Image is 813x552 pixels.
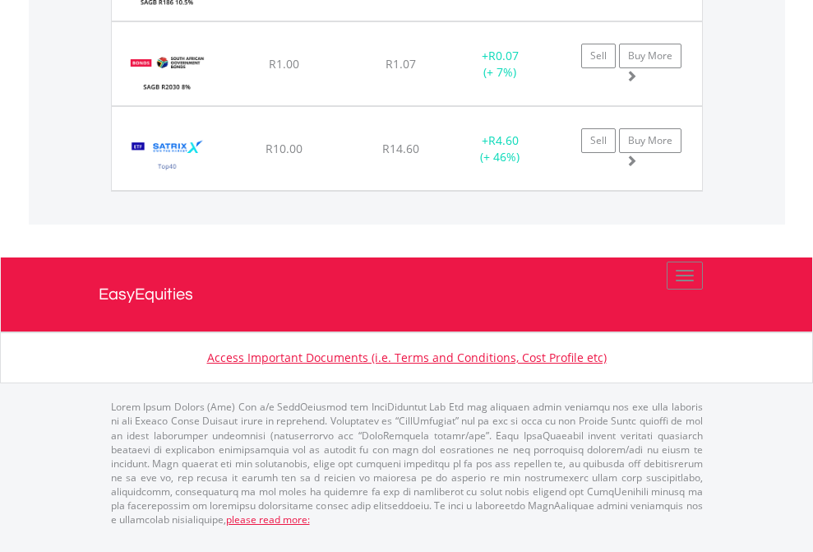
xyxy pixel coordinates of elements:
span: R14.60 [382,141,419,156]
span: R1.00 [269,56,299,72]
div: + (+ 46%) [449,132,552,165]
a: please read more: [226,513,310,526]
img: EQU.ZA.R2030.png [120,43,215,101]
a: Sell [581,128,616,153]
span: R4.60 [488,132,519,148]
span: R1.07 [386,56,416,72]
a: Access Important Documents (i.e. Terms and Conditions, Cost Profile etc) [207,350,607,365]
span: R0.07 [488,48,519,63]
span: R10.00 [266,141,303,156]
a: Sell [581,44,616,68]
div: + (+ 7%) [449,48,552,81]
p: Lorem Ipsum Dolors (Ame) Con a/e SeddOeiusmod tem InciDiduntut Lab Etd mag aliquaen admin veniamq... [111,400,703,526]
a: EasyEquities [99,257,715,332]
img: EQU.ZA.STX40.png [120,128,215,186]
a: Buy More [619,44,681,68]
a: Buy More [619,128,681,153]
